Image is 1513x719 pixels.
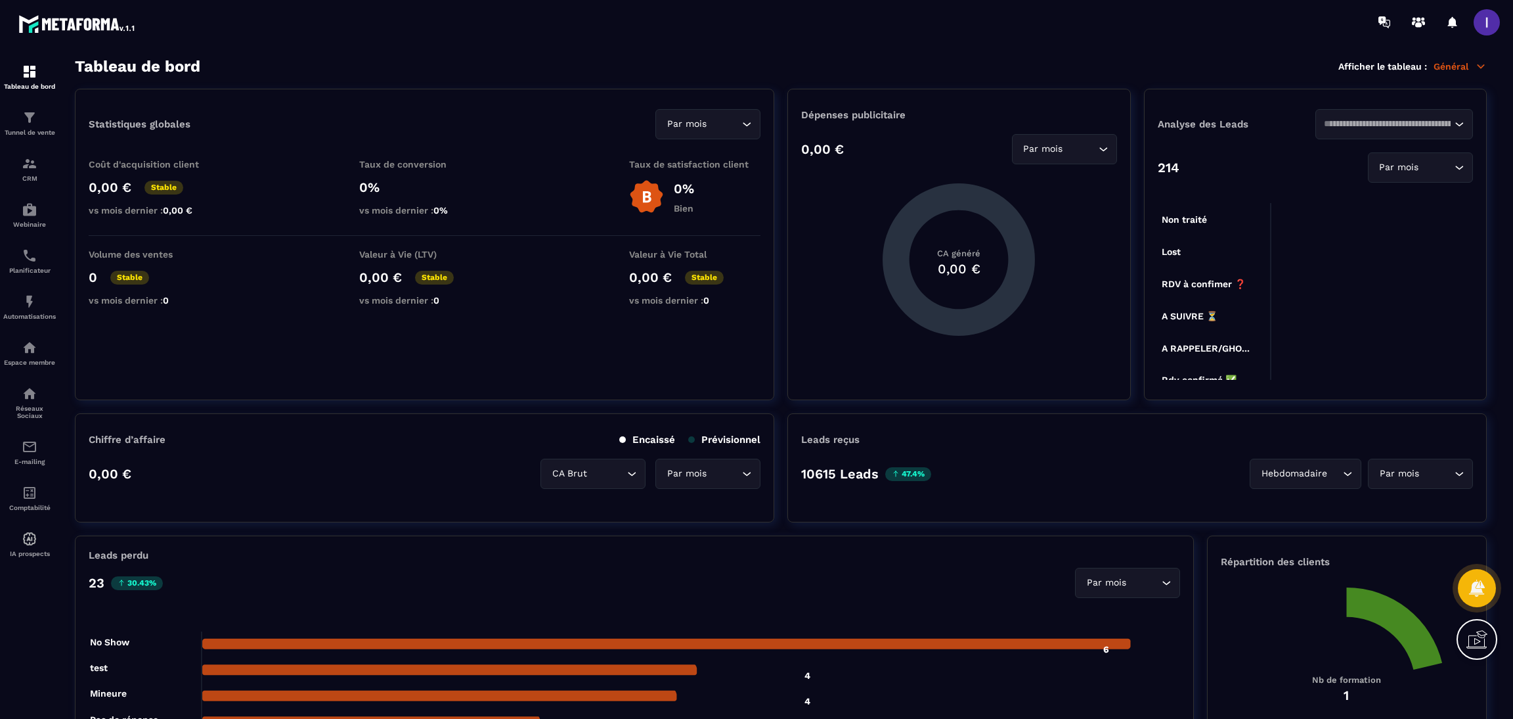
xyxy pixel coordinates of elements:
[1221,556,1473,568] p: Répartition des clients
[89,295,220,306] p: vs mois dernier :
[1075,568,1180,598] div: Search for option
[664,467,709,481] span: Par mois
[359,179,491,195] p: 0%
[433,205,448,216] span: 0%
[1162,279,1246,290] tspan: RDV à confimer ❓
[22,202,37,218] img: automations
[655,459,760,489] div: Search for option
[1158,160,1179,175] p: 214
[801,434,860,446] p: Leads reçus
[110,271,149,285] p: Stable
[3,504,56,511] p: Comptabilité
[90,662,108,673] tspan: test
[3,221,56,228] p: Webinaire
[89,466,131,482] p: 0,00 €
[359,205,491,216] p: vs mois dernier :
[709,117,739,131] input: Search for option
[1368,152,1473,183] div: Search for option
[3,192,56,238] a: automationsautomationsWebinaire
[540,459,646,489] div: Search for option
[549,467,590,481] span: CA Brut
[1250,459,1361,489] div: Search for option
[1376,467,1422,481] span: Par mois
[1162,343,1250,354] tspan: A RAPPELER/GHO...
[89,549,148,561] p: Leads perdu
[1162,214,1207,225] tspan: Non traité
[3,146,56,192] a: formationformationCRM
[18,12,137,35] img: logo
[163,295,169,306] span: 0
[359,295,491,306] p: vs mois dernier :
[801,466,879,482] p: 10615 Leads
[89,118,190,130] p: Statistiques globales
[664,117,709,131] span: Par mois
[89,434,165,446] p: Chiffre d’affaire
[3,175,56,182] p: CRM
[655,109,760,139] div: Search for option
[3,54,56,100] a: formationformationTableau de bord
[415,271,454,285] p: Stable
[359,159,491,170] p: Taux de conversion
[1258,467,1330,481] span: Hebdomadaire
[1422,160,1451,175] input: Search for option
[22,294,37,310] img: automations
[629,269,672,285] p: 0,00 €
[1434,60,1487,72] p: Général
[89,159,220,170] p: Coût d'acquisition client
[885,467,931,481] p: 47.4%
[801,109,1116,121] p: Dépenses publicitaire
[22,439,37,455] img: email
[1376,160,1422,175] span: Par mois
[22,64,37,80] img: formation
[590,467,624,481] input: Search for option
[3,313,56,320] p: Automatisations
[1012,134,1117,164] div: Search for option
[1330,467,1340,481] input: Search for option
[1324,117,1451,131] input: Search for option
[3,550,56,557] p: IA prospects
[3,376,56,429] a: social-networksocial-networkRéseaux Sociaux
[3,100,56,146] a: formationformationTunnel de vente
[1315,109,1473,139] div: Search for option
[433,295,439,306] span: 0
[703,295,709,306] span: 0
[3,129,56,136] p: Tunnel de vente
[22,485,37,501] img: accountant
[1368,459,1473,489] div: Search for option
[1066,142,1095,156] input: Search for option
[75,57,200,76] h3: Tableau de bord
[89,269,97,285] p: 0
[629,179,664,214] img: b-badge-o.b3b20ee6.svg
[90,637,130,647] tspan: No Show
[22,156,37,172] img: formation
[1422,467,1451,481] input: Search for option
[359,269,402,285] p: 0,00 €
[629,159,760,170] p: Taux de satisfaction client
[709,467,739,481] input: Search for option
[3,429,56,475] a: emailemailE-mailing
[3,405,56,419] p: Réseaux Sociaux
[3,330,56,376] a: automationsautomationsEspace membre
[801,141,844,157] p: 0,00 €
[1162,311,1218,322] tspan: A SUIVRE ⏳
[1020,142,1066,156] span: Par mois
[3,359,56,366] p: Espace membre
[89,249,220,260] p: Volume des ventes
[22,110,37,126] img: formation
[89,205,220,216] p: vs mois dernier :
[3,238,56,284] a: schedulerschedulerPlanificateur
[1129,576,1158,590] input: Search for option
[1158,118,1315,130] p: Analyse des Leads
[22,531,37,547] img: automations
[674,181,694,197] p: 0%
[111,576,163,590] p: 30.43%
[3,267,56,274] p: Planificateur
[674,203,694,214] p: Bien
[1162,246,1181,257] tspan: Lost
[89,179,131,195] p: 0,00 €
[685,271,724,285] p: Stable
[22,248,37,264] img: scheduler
[629,295,760,306] p: vs mois dernier :
[163,205,192,216] span: 0,00 €
[90,689,127,699] tspan: Mineure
